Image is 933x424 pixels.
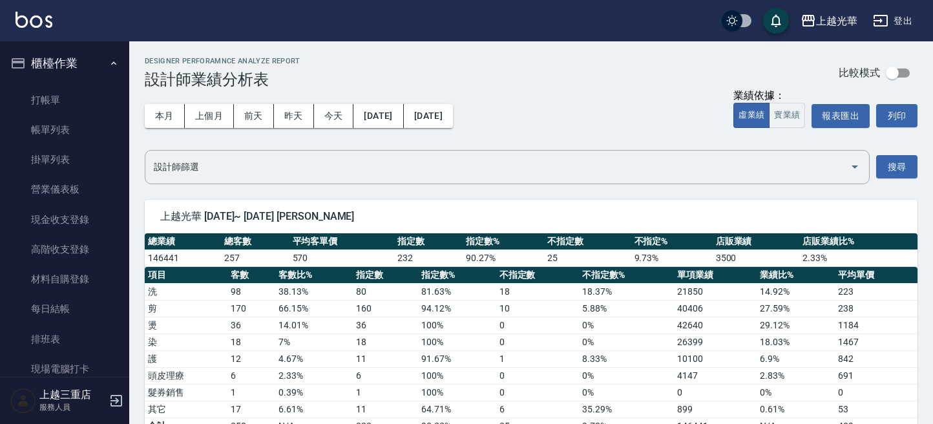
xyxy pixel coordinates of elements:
td: 14.92 % [757,283,834,300]
td: 10100 [674,350,757,367]
td: 94.12 % [418,300,496,317]
td: 257 [221,249,289,266]
td: 2.33 % [799,249,917,266]
td: 1467 [835,334,917,350]
th: 店販業績 [713,233,799,250]
td: 剪 [145,300,227,317]
button: 列印 [876,104,917,127]
th: 不指定% [631,233,713,250]
td: 6 [227,367,275,384]
th: 總客數 [221,233,289,250]
td: 0 % [579,367,675,384]
td: 9.73 % [631,249,713,266]
td: 18.03 % [757,334,834,350]
td: 0 % [579,317,675,334]
a: 高階收支登錄 [5,235,124,264]
td: 10 [496,300,579,317]
td: 0.61 % [757,401,834,418]
td: 27.59 % [757,300,834,317]
td: 0 [496,384,579,401]
td: 38.13 % [275,283,353,300]
th: 指定數% [418,267,496,284]
td: 5.88 % [579,300,675,317]
td: 2.83 % [757,367,834,384]
a: 帳單列表 [5,115,124,145]
td: 0 [496,334,579,350]
button: [DATE] [404,104,453,128]
button: Open [844,156,865,177]
td: 0 [496,317,579,334]
td: 17 [227,401,275,418]
h2: Designer Perforamnce Analyze Report [145,57,300,65]
td: 842 [835,350,917,367]
span: 上越光華 [DATE]~ [DATE] [PERSON_NAME] [160,210,902,223]
th: 不指定數% [579,267,675,284]
table: a dense table [145,233,917,267]
td: 42640 [674,317,757,334]
th: 指定數% [463,233,544,250]
td: 6.61 % [275,401,353,418]
button: 櫃檯作業 [5,47,124,80]
td: 35.29 % [579,401,675,418]
th: 客數 [227,267,275,284]
button: 虛業績 [733,103,770,128]
td: 160 [353,300,418,317]
h3: 設計師業績分析表 [145,70,300,89]
td: 7 % [275,334,353,350]
p: 服務人員 [39,401,105,413]
td: 1184 [835,317,917,334]
p: 比較模式 [839,66,880,79]
a: 營業儀表板 [5,175,124,204]
td: 燙 [145,317,227,334]
th: 平均客單價 [289,233,395,250]
td: 2.33 % [275,367,353,384]
td: 899 [674,401,757,418]
button: 昨天 [274,104,314,128]
td: 25 [544,249,631,266]
td: 14.01 % [275,317,353,334]
input: 選擇設計師 [151,156,844,178]
td: 18 [353,334,418,350]
a: 材料自購登錄 [5,264,124,294]
a: 每日結帳 [5,294,124,324]
td: 100 % [418,384,496,401]
td: 11 [353,350,418,367]
a: 現場電腦打卡 [5,354,124,384]
a: 掛單列表 [5,145,124,175]
td: 4147 [674,367,757,384]
button: save [763,8,789,34]
td: 36 [353,317,418,334]
td: 1 [496,350,579,367]
td: 36 [227,317,275,334]
th: 客數比% [275,267,353,284]
td: 232 [394,249,463,266]
td: 91.67 % [418,350,496,367]
td: 66.15 % [275,300,353,317]
a: 排班表 [5,324,124,354]
th: 單項業績 [674,267,757,284]
td: 21850 [674,283,757,300]
button: 報表匯出 [812,104,870,128]
td: 26399 [674,334,757,350]
button: 登出 [868,9,917,33]
button: 搜尋 [876,155,917,179]
td: 1 [353,384,418,401]
td: 染 [145,334,227,350]
th: 不指定數 [544,233,631,250]
td: 100 % [418,334,496,350]
td: 18 [227,334,275,350]
button: 上個月 [185,104,234,128]
td: 146441 [145,249,221,266]
td: 0 % [579,334,675,350]
button: 今天 [314,104,354,128]
td: 18.37 % [579,283,675,300]
h5: 上越三重店 [39,388,105,401]
th: 總業績 [145,233,221,250]
td: 3500 [713,249,799,266]
td: 8.33 % [579,350,675,367]
th: 項目 [145,267,227,284]
td: 53 [835,401,917,418]
button: [DATE] [353,104,403,128]
td: 170 [227,300,275,317]
td: 髮券銷售 [145,384,227,401]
